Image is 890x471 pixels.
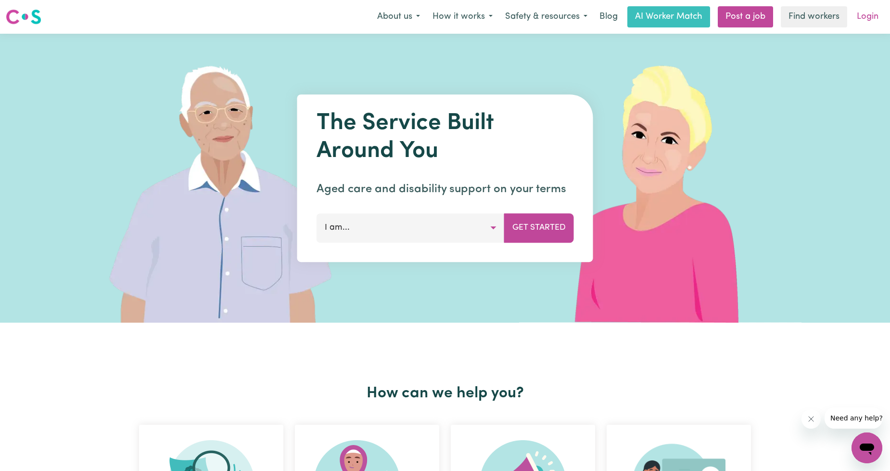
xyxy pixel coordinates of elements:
h1: The Service Built Around You [317,110,574,165]
a: Login [851,6,884,27]
button: How it works [426,7,499,27]
a: Blog [594,6,623,27]
h2: How can we help you? [133,384,757,403]
a: Post a job [718,6,773,27]
button: I am... [317,213,505,242]
p: Aged care and disability support on your terms [317,181,574,198]
iframe: Message from company [825,407,882,429]
a: AI Worker Match [627,6,710,27]
a: Find workers [781,6,847,27]
button: About us [371,7,426,27]
iframe: Button to launch messaging window [852,432,882,463]
span: Need any help? [6,7,58,14]
button: Safety & resources [499,7,594,27]
a: Careseekers logo [6,6,41,28]
img: Careseekers logo [6,8,41,26]
button: Get Started [504,213,574,242]
iframe: Close message [801,409,821,429]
